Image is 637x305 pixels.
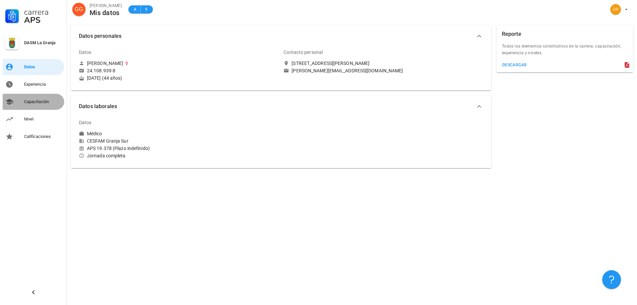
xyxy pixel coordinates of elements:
div: Datos [79,44,92,60]
div: [STREET_ADDRESS][PERSON_NAME] [292,60,369,66]
div: Capacitación [24,99,62,104]
div: Calificaciones [24,134,62,139]
div: Nivel [24,117,62,122]
div: 24.108.939-8 [87,68,115,74]
div: DASM La Granja [24,40,62,46]
div: avatar [72,3,86,16]
div: Contacto personal [284,44,323,60]
div: [DATE] (44 años) [79,75,278,81]
a: Capacitación [3,94,64,110]
div: Carrera [24,8,62,16]
div: Datos [24,64,62,70]
span: A [132,6,138,13]
div: Reporte [502,25,521,43]
button: Datos laborales [71,96,491,117]
div: Mis datos [90,9,122,16]
div: APS 19.378 (Plazo indefinido) [79,145,278,151]
div: APS [24,16,62,24]
div: Experiencia [24,82,62,87]
span: Datos personales [79,31,475,41]
div: CESFAM Granja Sur [79,138,278,144]
a: Nivel [3,111,64,127]
span: 9 [143,6,149,13]
a: Experiencia [3,76,64,92]
div: Datos [79,115,92,131]
div: avatar [610,4,621,15]
div: [PERSON_NAME][EMAIL_ADDRESS][DOMAIN_NAME] [292,68,403,74]
span: GG [75,3,83,16]
div: descargar [502,63,527,67]
a: [PERSON_NAME][EMAIL_ADDRESS][DOMAIN_NAME] [284,68,483,74]
a: [STREET_ADDRESS][PERSON_NAME] [284,60,483,66]
button: descargar [499,60,530,70]
div: Jornada completa [79,153,278,159]
button: Datos personales [71,25,491,47]
a: Calificaciones [3,129,64,145]
div: [PERSON_NAME] [90,2,122,9]
div: [PERSON_NAME] [87,60,123,66]
span: Datos laborales [79,102,475,111]
div: Médico [87,131,102,137]
div: Todos los elementos constitutivos de la carrera; capacitación, experiencia y niveles. [497,43,633,60]
a: Datos [3,59,64,75]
